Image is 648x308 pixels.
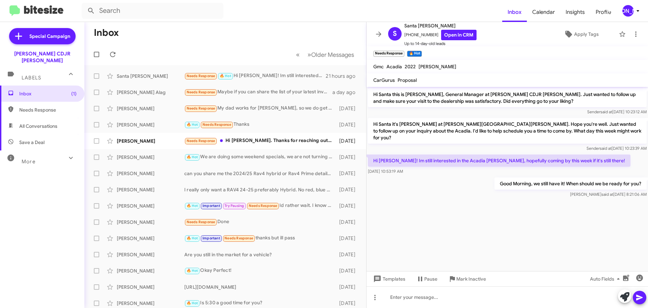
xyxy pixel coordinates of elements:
div: Maybe if you can share the list of your latest inventory. I'll take a look and see if anything is... [184,88,332,96]
button: Apply Tags [546,28,616,40]
span: Sender [DATE] 10:23:12 AM [587,109,647,114]
div: [PERSON_NAME] [117,121,184,128]
span: Up to 14-day-old leads [404,40,477,47]
span: Needs Response [187,106,215,111]
span: Apply Tags [574,28,599,40]
span: Needs Response [249,204,277,208]
span: Save a Deal [19,139,45,146]
span: said at [601,192,613,197]
div: [PERSON_NAME] [117,186,184,193]
span: All Conversations [19,123,57,129]
p: Good Morning, we still have it! When should we be ready for you? [494,177,647,190]
span: 🔥 Hot [220,74,231,78]
span: Inbox [19,90,77,97]
div: [PERSON_NAME] [117,203,184,209]
span: Auto Fields [590,273,622,285]
span: 2022 [405,64,416,70]
div: [PERSON_NAME] [117,170,184,177]
span: Labels [22,75,41,81]
span: S [393,28,397,39]
div: Thanks [184,121,336,128]
div: thanks but ill pass [184,234,336,242]
div: [DATE] [336,154,361,161]
a: Insights [560,2,590,22]
p: Hi Santa this is [PERSON_NAME], General Manager at [PERSON_NAME] CDJR [PERSON_NAME]. Just wanted ... [368,88,647,107]
span: Acadia [386,64,402,70]
div: [PERSON_NAME] [117,219,184,226]
span: » [307,50,311,59]
span: (1) [71,90,77,97]
div: [PERSON_NAME] [117,138,184,144]
span: Needs Response [187,90,215,94]
span: Important [202,236,220,240]
button: [PERSON_NAME] [617,5,641,17]
span: Sender [DATE] 10:23:39 AM [587,146,647,151]
p: Hi [PERSON_NAME]! Im still interested in the Acadia [PERSON_NAME], hopefully coming by this week ... [368,155,630,167]
span: said at [600,146,612,151]
span: 🔥 Hot [187,236,198,240]
span: Gmc [373,64,384,70]
span: Needs Response [187,74,215,78]
button: Previous [292,48,304,62]
div: [DATE] [336,235,361,242]
span: 🔥 Hot [187,122,198,127]
div: [DATE] [336,186,361,193]
div: [DATE] [336,219,361,226]
nav: Page navigation example [292,48,358,62]
div: [PERSON_NAME] [117,154,184,161]
div: Okay Perfect! [184,267,336,275]
span: Needs Response [224,236,253,240]
button: Pause [411,273,443,285]
span: « [296,50,300,59]
div: can you share me the 2024/25 Rav4 hybrid or Rav4 Prime details on your lot [184,170,336,177]
a: Open in CRM [441,30,477,40]
div: [PERSON_NAME] [117,300,184,307]
span: [DATE] 10:53:19 AM [368,169,403,174]
span: said at [600,109,612,114]
span: 🔥 Hot [187,204,198,208]
div: [DATE] [336,284,361,290]
button: Mark Inactive [443,273,491,285]
div: [PERSON_NAME] [117,267,184,274]
div: [DATE] [336,121,361,128]
span: Mark Inactive [456,273,486,285]
span: 🔥 Hot [187,268,198,273]
span: Older Messages [311,51,354,58]
span: Templates [372,273,405,285]
div: We are doing some weekend specials, we are not turning down any reasonable offer on it. Can you c... [184,153,336,161]
span: Needs Response [187,139,215,143]
span: More [22,159,35,165]
div: Hi [PERSON_NAME]! Im still interested in the Acadia [PERSON_NAME], hopefully coming by this week ... [184,72,326,80]
div: [DATE] [336,300,361,307]
div: [DATE] [336,251,361,258]
span: [PERSON_NAME] [DATE] 8:21:06 AM [570,192,647,197]
div: [PERSON_NAME] [117,105,184,112]
a: Profile [590,2,617,22]
div: [PERSON_NAME] [117,251,184,258]
a: Calendar [527,2,560,22]
button: Auto Fields [585,273,628,285]
div: Is 5:30 a good time for you? [184,299,336,307]
span: Special Campaign [29,33,70,40]
div: [PERSON_NAME] [622,5,634,17]
span: Important [202,204,220,208]
span: CarGurus [373,77,395,83]
span: 🔥 Hot [187,301,198,305]
h1: Inbox [94,27,119,38]
span: [PERSON_NAME] [418,64,456,70]
div: [PERSON_NAME] [117,284,184,290]
span: Proposal [398,77,417,83]
span: Santa [PERSON_NAME] [404,22,477,30]
input: Search [82,3,223,19]
span: Pause [424,273,437,285]
div: [DATE] [336,267,361,274]
span: Needs Response [187,220,215,224]
span: Needs Response [19,106,77,113]
div: [DATE] [336,170,361,177]
div: My dad works for [PERSON_NAME], so we do get an employee discount if that makes any difference. [184,104,336,112]
small: 🔥 Hot [407,51,422,57]
button: Templates [367,273,411,285]
button: Next [303,48,358,62]
span: 🔥 Hot [187,155,198,159]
